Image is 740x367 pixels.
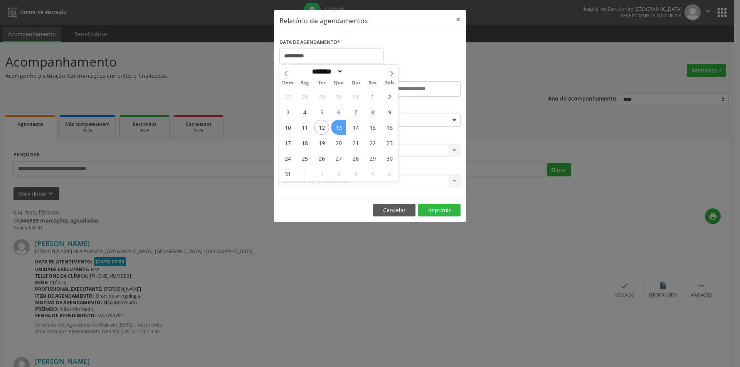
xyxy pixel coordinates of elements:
span: Agosto 18, 2025 [297,135,312,150]
span: Agosto 15, 2025 [365,120,380,135]
span: Agosto 29, 2025 [365,151,380,166]
span: Julho 28, 2025 [297,89,312,104]
span: Agosto 22, 2025 [365,135,380,150]
span: Setembro 4, 2025 [348,166,363,181]
span: Setembro 1, 2025 [297,166,312,181]
button: Imprimir [418,204,461,217]
span: Agosto 21, 2025 [348,135,363,150]
h5: Relatório de agendamentos [279,15,368,25]
span: Qui [347,80,364,85]
label: ATÉ [372,69,461,81]
span: Agosto 10, 2025 [280,120,295,135]
span: Agosto 4, 2025 [297,104,312,119]
span: Dom [279,80,296,85]
span: Agosto 2, 2025 [382,89,397,104]
span: Agosto 31, 2025 [280,166,295,181]
span: Seg [296,80,313,85]
span: Agosto 20, 2025 [331,135,346,150]
span: Agosto 23, 2025 [382,135,397,150]
label: DATA DE AGENDAMENTO [279,37,340,49]
span: Ter [313,80,330,85]
span: Setembro 5, 2025 [365,166,380,181]
span: Julho 29, 2025 [314,89,329,104]
span: Julho 30, 2025 [331,89,346,104]
span: Agosto 14, 2025 [348,120,363,135]
span: Agosto 5, 2025 [314,104,329,119]
span: Agosto 3, 2025 [280,104,295,119]
span: Agosto 1, 2025 [365,89,380,104]
span: Setembro 6, 2025 [382,166,397,181]
span: Setembro 2, 2025 [314,166,329,181]
input: Year [343,67,368,75]
select: Month [309,67,343,75]
span: Agosto 12, 2025 [314,120,329,135]
span: Agosto 16, 2025 [382,120,397,135]
span: Sáb [381,80,398,85]
span: Julho 31, 2025 [348,89,363,104]
span: Agosto 27, 2025 [331,151,346,166]
span: Agosto 6, 2025 [331,104,346,119]
span: Setembro 3, 2025 [331,166,346,181]
span: Agosto 9, 2025 [382,104,397,119]
span: Agosto 24, 2025 [280,151,295,166]
span: Agosto 26, 2025 [314,151,329,166]
span: Agosto 28, 2025 [348,151,363,166]
span: Agosto 7, 2025 [348,104,363,119]
span: Sex [364,80,381,85]
span: Agosto 8, 2025 [365,104,380,119]
button: Cancelar [373,204,415,217]
span: Agosto 19, 2025 [314,135,329,150]
span: Agosto 30, 2025 [382,151,397,166]
button: Close [451,10,466,29]
span: Agosto 13, 2025 [331,120,346,135]
span: Agosto 25, 2025 [297,151,312,166]
span: Qua [330,80,347,85]
span: Agosto 17, 2025 [280,135,295,150]
span: Agosto 11, 2025 [297,120,312,135]
span: Julho 27, 2025 [280,89,295,104]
